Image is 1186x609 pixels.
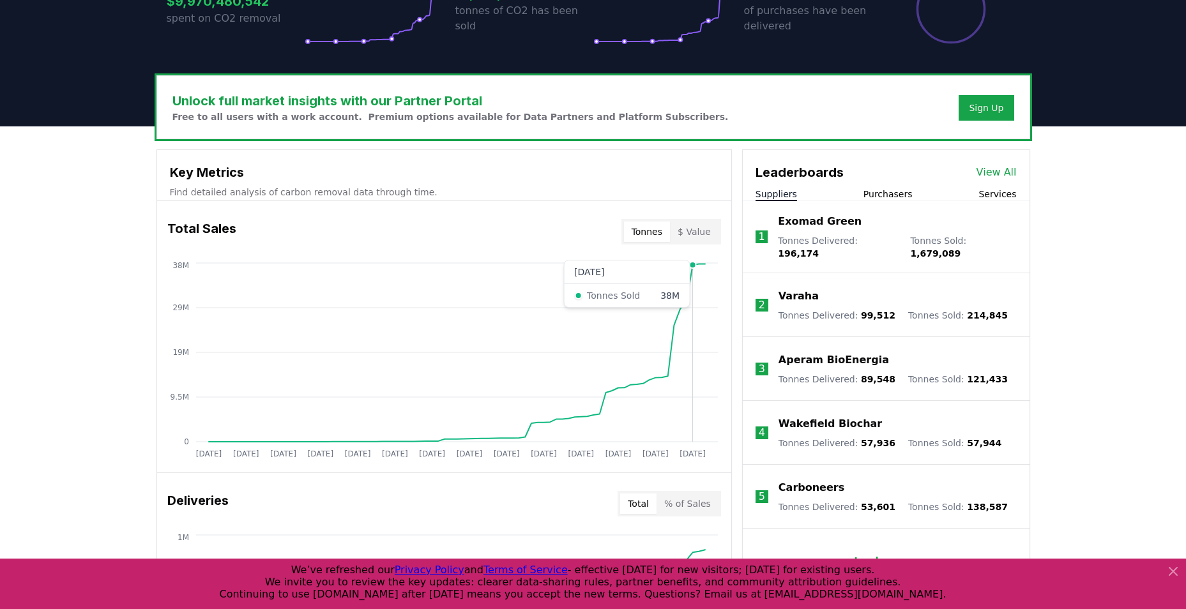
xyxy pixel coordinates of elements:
p: Tonnes Delivered : [779,437,895,449]
span: 1,679,089 [910,248,961,259]
tspan: [DATE] [568,449,594,458]
p: Load more [854,554,908,567]
tspan: [DATE] [344,449,370,458]
span: 196,174 [778,248,819,259]
h3: Unlock full market insights with our Partner Portal [172,91,729,110]
p: Tonnes Sold : [908,373,1008,386]
p: 3 [759,361,765,377]
tspan: [DATE] [195,449,222,458]
p: 1 [758,229,764,244]
p: Tonnes Sold : [908,500,1008,513]
button: Services [978,188,1016,200]
tspan: 0 [184,437,189,446]
tspan: [DATE] [456,449,482,458]
span: 53,601 [861,502,895,512]
button: Sign Up [959,95,1014,121]
p: Tonnes Delivered : [779,500,895,513]
tspan: 29M [172,303,189,312]
tspan: [DATE] [605,449,631,458]
tspan: 1M [178,533,189,542]
button: Total [620,493,657,514]
h3: Leaderboards [756,163,844,182]
tspan: [DATE] [419,449,445,458]
span: 57,936 [861,438,895,448]
button: % of Sales [657,493,718,514]
tspan: [DATE] [307,449,333,458]
a: Exomad Green [778,214,862,229]
tspan: [DATE] [680,449,706,458]
p: Tonnes Sold : [908,309,1008,322]
p: Free to all users with a work account. Premium options available for Data Partners and Platform S... [172,110,729,123]
tspan: [DATE] [270,449,296,458]
p: 4 [759,425,765,440]
button: Tonnes [624,222,670,242]
tspan: [DATE] [382,449,408,458]
a: Varaha [779,289,819,304]
a: View All [977,165,1017,180]
p: 5 [759,489,765,504]
button: Suppliers [756,188,797,200]
a: Aperam BioEnergia [779,352,889,368]
h3: Deliveries [167,491,229,516]
tspan: 19M [172,348,189,357]
p: of purchases have been delivered [744,3,882,34]
h3: Key Metrics [170,163,718,182]
p: Tonnes Delivered : [778,234,897,260]
span: 57,944 [967,438,1001,448]
tspan: [DATE] [642,449,669,458]
a: Wakefield Biochar [779,416,882,432]
tspan: 38M [172,261,189,270]
tspan: [DATE] [232,449,259,458]
button: Load more [844,548,928,573]
span: 89,548 [861,374,895,384]
span: 138,587 [967,502,1008,512]
p: 2 [759,297,765,313]
a: Sign Up [969,101,1003,114]
tspan: [DATE] [493,449,519,458]
p: tonnes of CO2 has been sold [455,3,593,34]
tspan: [DATE] [531,449,557,458]
p: Tonnes Delivered : [779,373,895,386]
p: Tonnes Delivered : [779,309,895,322]
button: $ Value [670,222,718,242]
span: 214,845 [967,310,1008,320]
h3: Total Sales [167,219,236,244]
tspan: 9.5M [170,393,188,402]
button: Purchasers [863,188,913,200]
span: 99,512 [861,310,895,320]
p: Find detailed analysis of carbon removal data through time. [170,186,718,199]
a: Carboneers [779,480,844,495]
p: Tonnes Sold : [908,437,1001,449]
span: 121,433 [967,374,1008,384]
p: Tonnes Sold : [910,234,1016,260]
p: spent on CO2 removal [167,11,305,26]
